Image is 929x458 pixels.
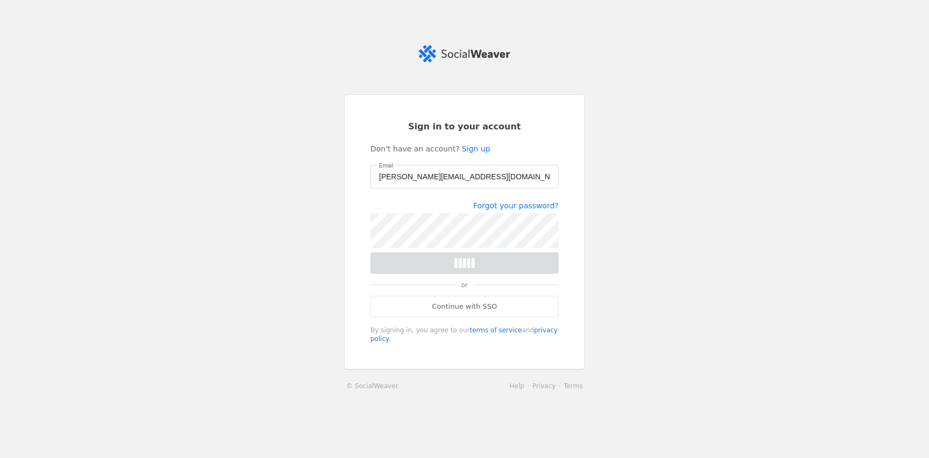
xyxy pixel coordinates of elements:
[370,326,559,343] div: By signing in, you agree to our and .
[456,274,473,296] span: or
[370,143,460,154] span: Don't have an account?
[379,161,393,170] mat-label: Email
[470,326,522,334] a: terms of service
[408,121,521,133] span: Sign in to your account
[556,381,564,391] li: ·
[370,326,558,343] a: privacy policy
[473,201,559,210] a: Forgot your password?
[510,382,524,390] a: Help
[346,381,398,391] a: © SocialWeaver
[379,170,550,183] input: Email
[462,143,490,154] a: Sign up
[370,296,559,317] a: Continue with SSO
[564,382,583,390] a: Terms
[524,381,532,391] li: ·
[532,382,555,390] a: Privacy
